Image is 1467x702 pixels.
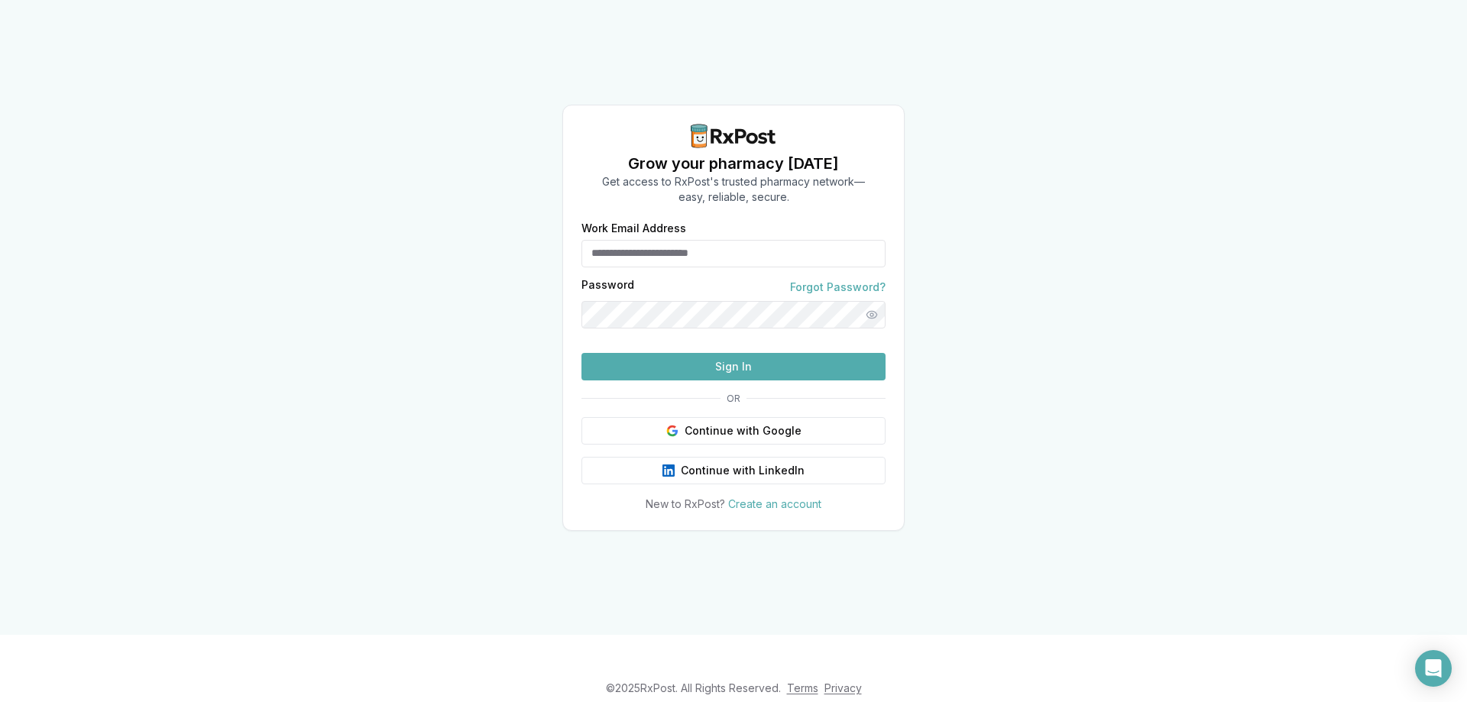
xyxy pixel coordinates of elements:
label: Work Email Address [581,223,886,234]
img: RxPost Logo [685,124,782,148]
button: Continue with Google [581,417,886,445]
a: Forgot Password? [790,280,886,295]
button: Continue with LinkedIn [581,457,886,484]
button: Show password [858,301,886,328]
label: Password [581,280,634,295]
a: Privacy [824,681,862,694]
p: Get access to RxPost's trusted pharmacy network— easy, reliable, secure. [602,174,865,205]
img: Google [666,425,678,437]
a: Terms [787,681,818,694]
a: Create an account [728,497,821,510]
h1: Grow your pharmacy [DATE] [602,153,865,174]
img: LinkedIn [662,464,675,477]
span: New to RxPost? [646,497,725,510]
div: Open Intercom Messenger [1415,650,1452,687]
button: Sign In [581,353,886,380]
span: OR [721,393,746,405]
